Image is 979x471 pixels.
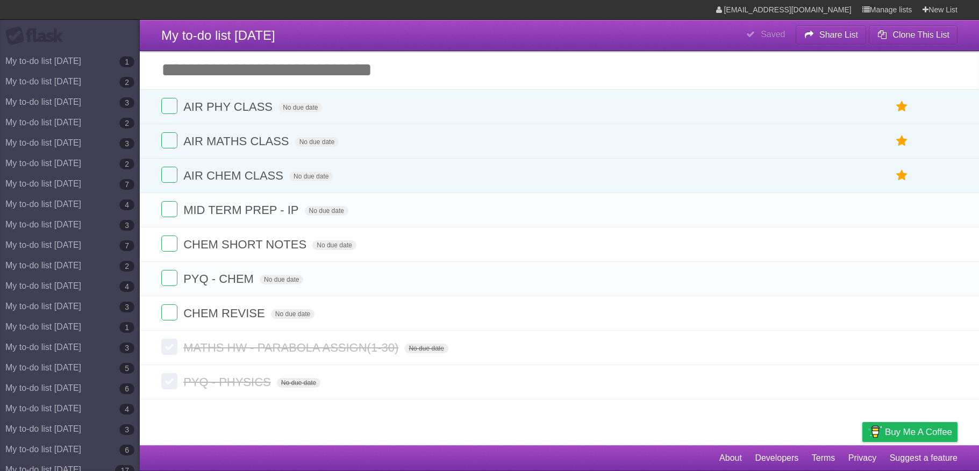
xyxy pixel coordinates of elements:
[161,167,177,183] label: Done
[277,378,320,388] span: No due date
[119,77,134,88] b: 2
[183,100,275,113] span: AIR PHY CLASS
[892,167,912,184] label: Star task
[278,103,322,112] span: No due date
[5,26,70,46] div: Flask
[119,363,134,374] b: 5
[812,448,835,468] a: Terms
[161,98,177,114] label: Done
[119,302,134,312] b: 3
[119,424,134,435] b: 3
[761,30,785,39] b: Saved
[404,344,448,353] span: No due date
[796,25,867,45] button: Share List
[161,236,177,252] label: Done
[892,132,912,150] label: Star task
[312,240,356,250] span: No due date
[161,132,177,148] label: Done
[868,423,882,441] img: Buy me a coffee
[161,201,177,217] label: Done
[161,304,177,320] label: Done
[183,134,291,148] span: AIR MATHS CLASS
[119,97,134,108] b: 3
[890,448,957,468] a: Suggest a feature
[119,261,134,272] b: 2
[183,238,309,251] span: CHEM SHORT NOTES
[119,199,134,210] b: 4
[119,342,134,353] b: 3
[119,56,134,67] b: 1
[119,159,134,169] b: 2
[289,172,333,181] span: No due date
[869,25,957,45] button: Clone This List
[183,169,286,182] span: AIR CHEM CLASS
[161,373,177,389] label: Done
[161,270,177,286] label: Done
[719,448,742,468] a: About
[119,220,134,231] b: 3
[892,98,912,116] label: Star task
[183,306,268,320] span: CHEM REVISE
[119,445,134,455] b: 6
[892,30,949,39] b: Clone This List
[119,404,134,415] b: 4
[848,448,876,468] a: Privacy
[295,137,339,147] span: No due date
[183,203,301,217] span: MID TERM PREP - IP
[819,30,858,39] b: Share List
[183,272,256,286] span: PYQ - CHEM
[755,448,798,468] a: Developers
[260,275,303,284] span: No due date
[119,118,134,129] b: 2
[119,383,134,394] b: 6
[271,309,315,319] span: No due date
[183,375,274,389] span: PYQ - PHYSICS
[119,322,134,333] b: 1
[119,179,134,190] b: 7
[119,240,134,251] b: 7
[183,341,401,354] span: MATHS HW - PARABOLA ASSIGN(1-30)
[161,28,275,42] span: My to-do list [DATE]
[862,422,957,442] a: Buy me a coffee
[161,339,177,355] label: Done
[885,423,952,441] span: Buy me a coffee
[119,138,134,149] b: 3
[305,206,348,216] span: No due date
[119,281,134,292] b: 4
